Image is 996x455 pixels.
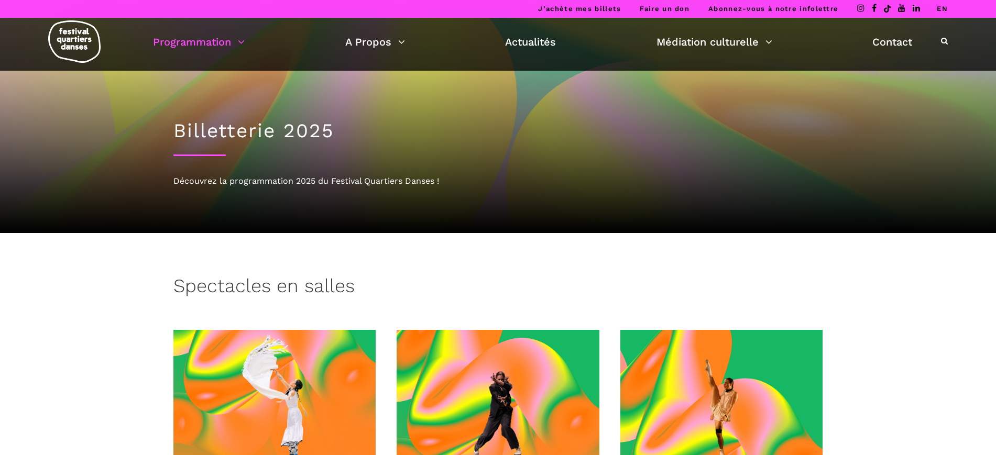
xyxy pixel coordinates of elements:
a: J’achète mes billets [538,5,621,13]
div: Découvrez la programmation 2025 du Festival Quartiers Danses ! [173,174,823,188]
a: Abonnez-vous à notre infolettre [708,5,838,13]
a: Programmation [153,33,245,51]
a: Actualités [505,33,556,51]
a: A Propos [345,33,405,51]
a: Contact [872,33,912,51]
a: EN [937,5,948,13]
a: Faire un don [640,5,689,13]
a: Médiation culturelle [656,33,772,51]
h1: Billetterie 2025 [173,119,823,142]
img: logo-fqd-med [48,20,101,63]
h3: Spectacles en salles [173,275,355,301]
